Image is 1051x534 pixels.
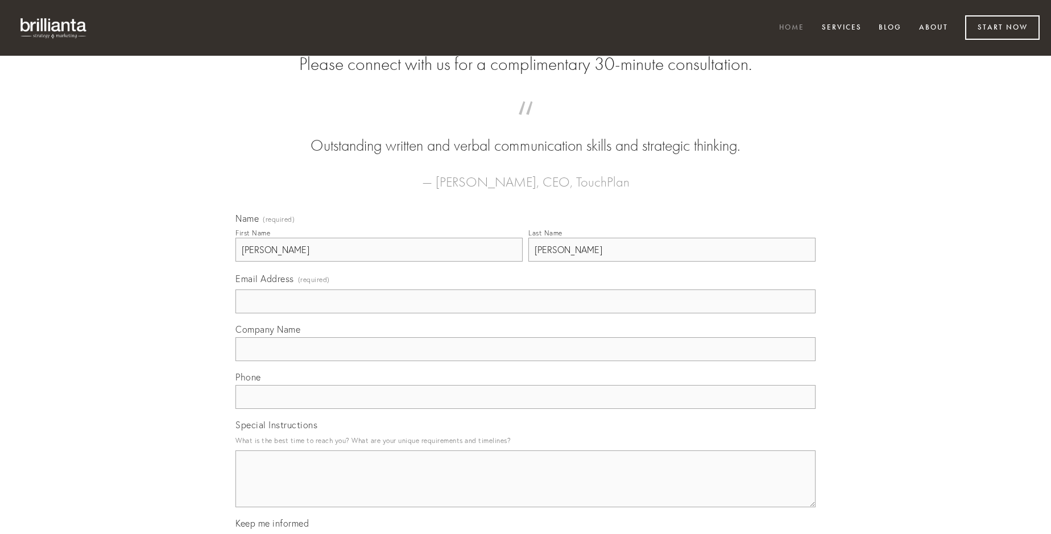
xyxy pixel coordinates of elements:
[965,15,1040,40] a: Start Now
[871,19,909,38] a: Blog
[11,11,97,44] img: brillianta - research, strategy, marketing
[528,229,562,237] div: Last Name
[263,216,295,223] span: (required)
[235,229,270,237] div: First Name
[254,113,797,157] blockquote: Outstanding written and verbal communication skills and strategic thinking.
[298,272,330,287] span: (required)
[235,324,300,335] span: Company Name
[254,113,797,135] span: “
[235,273,294,284] span: Email Address
[772,19,812,38] a: Home
[235,213,259,224] span: Name
[814,19,869,38] a: Services
[235,433,816,448] p: What is the best time to reach you? What are your unique requirements and timelines?
[235,371,261,383] span: Phone
[235,53,816,75] h2: Please connect with us for a complimentary 30-minute consultation.
[254,157,797,193] figcaption: — [PERSON_NAME], CEO, TouchPlan
[235,518,309,529] span: Keep me informed
[235,419,317,430] span: Special Instructions
[912,19,955,38] a: About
